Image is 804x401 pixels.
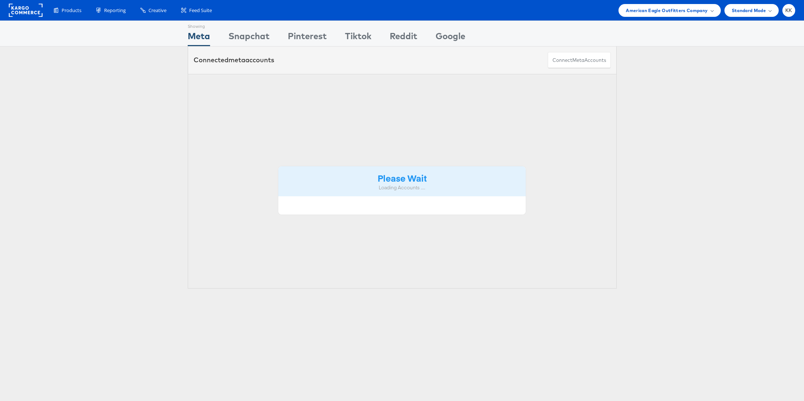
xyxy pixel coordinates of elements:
div: Google [436,30,465,46]
div: Snapchat [228,30,269,46]
div: Connected accounts [194,55,274,65]
span: meta [572,57,584,64]
div: Reddit [390,30,417,46]
span: Products [62,7,81,14]
span: Feed Suite [189,7,212,14]
div: Meta [188,30,210,46]
button: ConnectmetaAccounts [548,52,611,68]
strong: Please Wait [378,172,427,184]
span: Standard Mode [732,7,766,14]
span: Reporting [104,7,126,14]
div: Tiktok [345,30,371,46]
span: KK [785,8,792,13]
span: Creative [148,7,166,14]
div: Showing [188,21,210,30]
div: Loading Accounts .... [284,184,521,191]
div: Pinterest [288,30,327,46]
span: American Eagle Outfitters Company [626,7,708,14]
span: meta [228,56,245,64]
